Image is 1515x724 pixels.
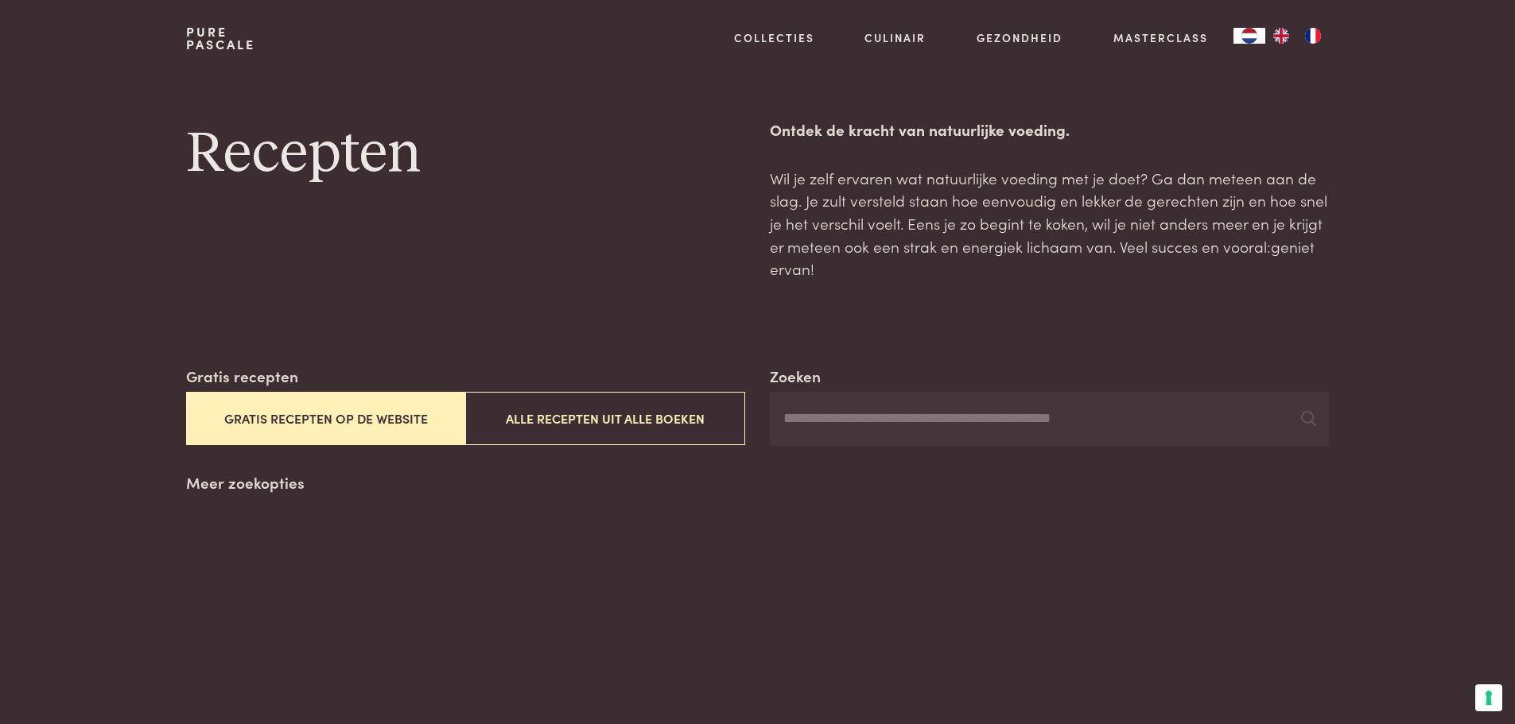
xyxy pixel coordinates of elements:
label: Zoeken [770,365,821,388]
h1: Recepten [186,118,744,190]
label: Gratis recepten [186,365,298,388]
a: Culinair [864,29,926,46]
p: Wil je zelf ervaren wat natuurlijke voeding met je doet? Ga dan meteen aan de slag. Je zult verst... [770,167,1328,281]
a: PurePascale [186,25,255,51]
button: Uw voorkeuren voor toestemming voor trackingtechnologieën [1475,684,1502,711]
a: FR [1297,28,1329,44]
a: Gezondheid [977,29,1062,46]
a: NL [1233,28,1265,44]
button: Alle recepten uit alle boeken [465,392,744,445]
a: Collecties [734,29,814,46]
strong: Ontdek de kracht van natuurlijke voeding. [770,118,1070,140]
div: Language [1233,28,1265,44]
a: Masterclass [1113,29,1208,46]
button: Gratis recepten op de website [186,392,465,445]
aside: Language selected: Nederlands [1233,28,1329,44]
a: EN [1265,28,1297,44]
ul: Language list [1265,28,1329,44]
